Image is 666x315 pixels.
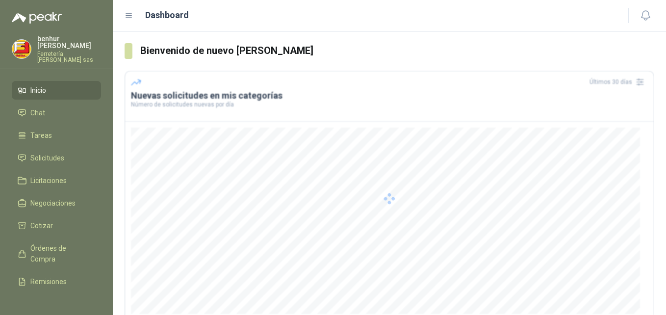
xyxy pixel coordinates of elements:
span: Cotizar [30,220,53,231]
a: Negociaciones [12,194,101,212]
a: Licitaciones [12,171,101,190]
a: Solicitudes [12,149,101,167]
h3: Bienvenido de nuevo [PERSON_NAME] [140,43,654,58]
a: Tareas [12,126,101,145]
h1: Dashboard [145,8,189,22]
p: Ferretería [PERSON_NAME] sas [37,51,101,63]
span: Negociaciones [30,198,76,209]
span: Licitaciones [30,175,67,186]
span: Órdenes de Compra [30,243,92,264]
span: Solicitudes [30,153,64,163]
a: Cotizar [12,216,101,235]
img: Company Logo [12,40,31,58]
p: benhur [PERSON_NAME] [37,35,101,49]
a: Chat [12,104,101,122]
span: Inicio [30,85,46,96]
span: Chat [30,107,45,118]
a: Remisiones [12,272,101,291]
span: Tareas [30,130,52,141]
a: Órdenes de Compra [12,239,101,268]
img: Logo peakr [12,12,62,24]
span: Remisiones [30,276,67,287]
a: Inicio [12,81,101,100]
